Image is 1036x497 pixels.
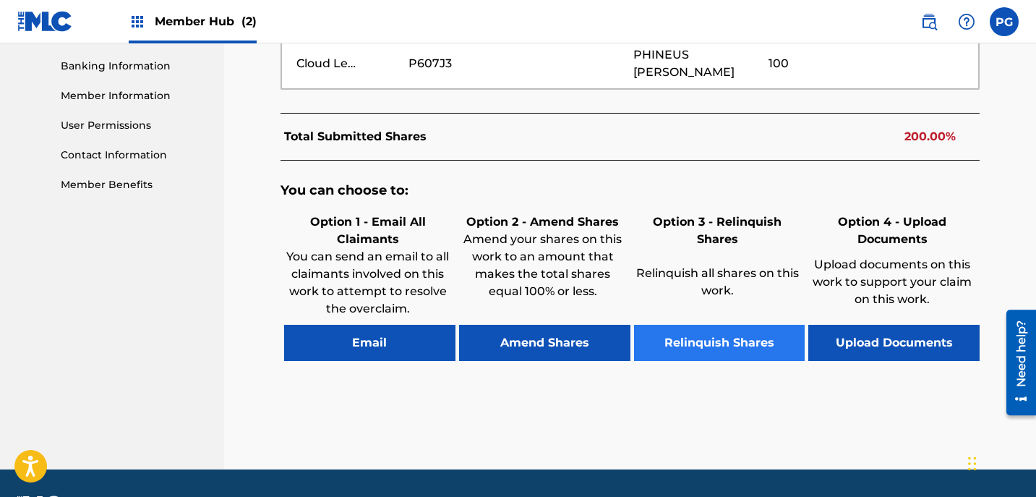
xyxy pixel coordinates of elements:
[284,248,452,318] p: You can send an email to all claimants involved on this work to attempt to resolve the overclaim.
[241,14,257,28] span: (2)
[996,304,1036,420] iframe: Resource Center
[964,428,1036,497] iframe: Chat Widget
[129,13,146,30] img: Top Rightsholders
[808,256,976,308] p: Upload documents on this work to support your claim on this work.
[17,11,73,32] img: MLC Logo
[61,118,207,133] a: User Permissions
[61,59,207,74] a: Banking Information
[633,46,739,81] span: PHINEUS [PERSON_NAME]
[808,325,980,361] button: Upload Documents
[155,13,257,30] span: Member Hub
[808,213,976,248] h6: Option 4 - Upload Documents
[904,128,956,145] p: 200.00%
[284,325,455,361] button: Email
[634,213,802,248] h6: Option 3 - Relinquish Shares
[281,182,980,199] h5: You can choose to:
[920,13,938,30] img: search
[990,7,1019,36] div: User Menu
[459,213,627,231] h6: Option 2 - Amend Shares
[61,88,207,103] a: Member Information
[915,7,943,36] a: Public Search
[61,148,207,163] a: Contact Information
[952,7,981,36] div: Help
[284,213,452,248] h6: Option 1 - Email All Claimants
[958,13,975,30] img: help
[459,325,630,361] button: Amend Shares
[968,442,977,485] div: Drag
[61,177,207,192] a: Member Benefits
[634,325,805,361] button: Relinquish Shares
[284,128,427,145] p: Total Submitted Shares
[634,265,802,300] p: Relinquish all shares on this work.
[459,231,627,300] p: Amend your shares on this work to an amount that makes the total shares equal 100% or less.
